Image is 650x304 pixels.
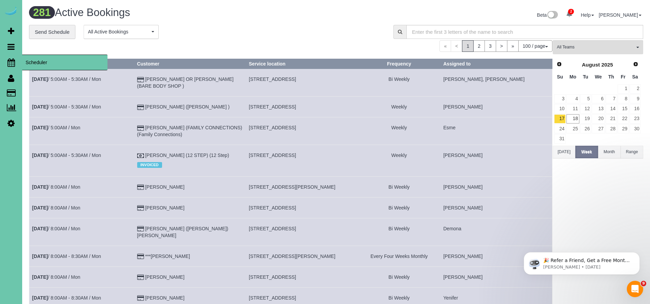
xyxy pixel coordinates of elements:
a: 26 [580,124,591,133]
a: [DATE]/ 5:00AM / Mon [32,125,80,130]
span: [STREET_ADDRESS] [249,76,296,82]
a: [DATE]/ 8:00AM / Mon [32,274,80,280]
td: Customer [134,266,246,287]
td: Customer [134,197,246,218]
td: Schedule date [29,117,134,145]
td: Customer [134,218,246,246]
span: [STREET_ADDRESS] [249,226,296,231]
span: [STREET_ADDRESS] [249,153,296,158]
td: Customer [134,246,246,266]
b: [DATE] [32,76,48,82]
a: 22 [618,114,629,124]
i: Credit Card Payment [137,254,144,259]
td: Schedule date [29,218,134,246]
td: Frequency [358,69,440,97]
a: 5 [580,94,591,103]
span: 9 [641,281,646,286]
a: [PERSON_NAME] [145,184,184,190]
a: 31 [554,134,566,143]
a: Beta [537,12,558,18]
a: 9 [630,94,641,103]
a: [PERSON_NAME] (FAMILY CONNECTIONS) (Family Connections) [137,125,242,137]
a: 2 [473,40,485,52]
td: Schedule date [29,69,134,97]
button: Range [621,146,643,158]
a: [PERSON_NAME] [145,274,184,280]
td: Customer [134,97,246,117]
td: Frequency [358,266,440,287]
td: Customer [134,69,246,97]
i: Credit Card Payment [137,275,144,280]
td: Customer [134,176,246,197]
span: Thursday [608,74,614,79]
a: ***[PERSON_NAME] [145,254,190,259]
button: Month [598,146,621,158]
a: [DATE]/ 5:00AM - 5:30AM / Mon [32,76,101,82]
td: Service location [246,218,358,246]
span: INVOICED [137,162,162,168]
a: [DATE]/ 8:00AM / Mon [32,184,80,190]
a: 14 [606,104,617,113]
a: [PERSON_NAME] [145,295,184,301]
span: 1 [462,40,474,52]
td: Schedule date [29,266,134,287]
td: Assigned to [440,197,552,218]
span: Sunday [557,74,563,79]
iframe: Intercom live chat [627,281,643,297]
a: 25 [566,124,579,133]
a: [PERSON_NAME] [599,12,641,18]
span: Tuesday [583,74,588,79]
td: Assigned to [440,97,552,117]
a: 18 [566,114,579,124]
span: Wednesday [595,74,602,79]
a: Help [581,12,594,18]
a: Send Schedule [29,25,75,39]
i: Check Payment [137,154,144,158]
a: 10 [554,104,566,113]
span: 281 [29,6,55,19]
span: Friday [621,74,625,79]
span: [STREET_ADDRESS][PERSON_NAME] [249,184,335,190]
th: Assigned to [440,59,552,69]
span: [STREET_ADDRESS][PERSON_NAME] [249,254,335,259]
span: 2 [568,9,574,14]
i: Credit Card Payment [137,126,144,131]
td: Frequency [358,145,440,176]
b: [DATE] [32,153,48,158]
a: 1 [618,84,629,93]
a: 6 [592,94,605,103]
a: 12 [580,104,591,113]
span: [STREET_ADDRESS] [249,274,296,280]
td: Assigned to [440,218,552,246]
a: 2 [630,84,641,93]
td: Service location [246,145,358,176]
td: Assigned to [440,266,552,287]
a: Automaid Logo [4,7,18,16]
b: [DATE] [32,184,48,190]
a: [DATE]/ 8:00AM / Mon [32,226,80,231]
td: Assigned to [440,69,552,97]
a: 11 [566,104,579,113]
a: [DATE]/ 8:00AM - 8:30AM / Mon [32,254,101,259]
a: [PERSON_NAME] (12 STEP) (12 Step) [145,153,229,158]
i: Credit Card Payment [137,206,144,211]
a: [DATE]/ 5:00AM - 5:30AM / Mon [32,104,101,110]
a: Next [631,60,640,69]
td: Service location [246,197,358,218]
span: Next [633,61,638,67]
span: [STREET_ADDRESS] [249,104,296,110]
a: 29 [618,124,629,133]
td: Service location [246,97,358,117]
a: » [507,40,519,52]
td: Frequency [358,246,440,266]
a: 8 [618,94,629,103]
span: [STREET_ADDRESS] [249,205,296,211]
b: [DATE] [32,274,48,280]
td: Frequency [358,97,440,117]
i: Credit Card Payment [137,105,144,110]
span: Prev [557,61,562,67]
img: New interface [547,11,558,20]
